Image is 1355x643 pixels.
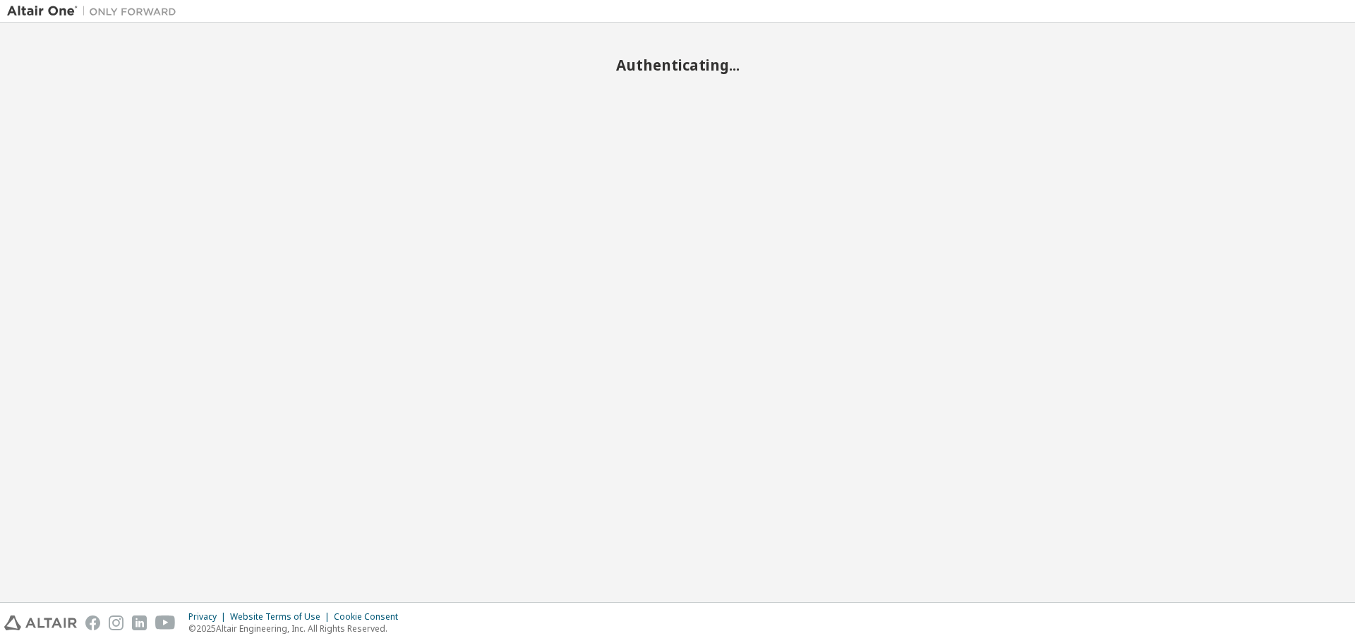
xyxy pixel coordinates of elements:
img: linkedin.svg [132,615,147,630]
img: youtube.svg [155,615,176,630]
h2: Authenticating... [7,56,1348,74]
img: facebook.svg [85,615,100,630]
div: Website Terms of Use [230,611,334,623]
p: © 2025 Altair Engineering, Inc. All Rights Reserved. [188,623,406,635]
img: altair_logo.svg [4,615,77,630]
img: Altair One [7,4,183,18]
div: Cookie Consent [334,611,406,623]
div: Privacy [188,611,230,623]
img: instagram.svg [109,615,124,630]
